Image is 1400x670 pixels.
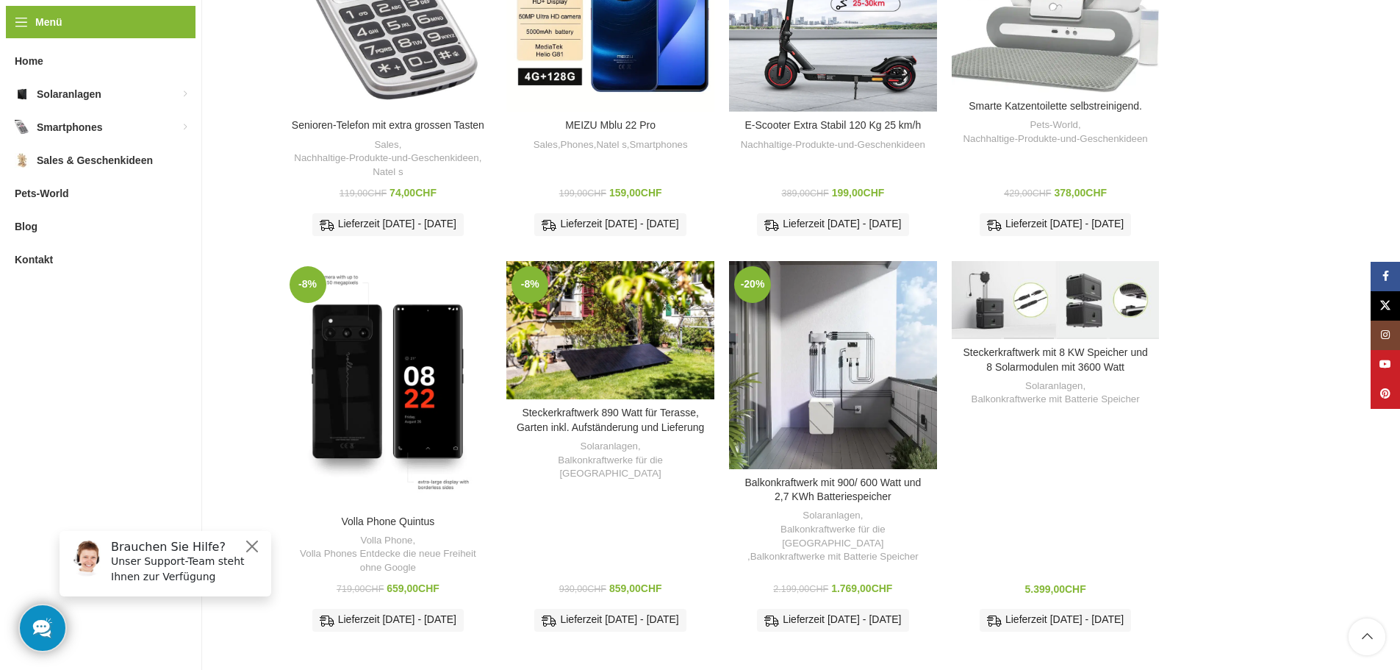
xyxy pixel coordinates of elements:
div: Lieferzeit [DATE] - [DATE] [757,213,908,235]
span: CHF [641,582,662,594]
button: Close [195,18,213,36]
span: CHF [587,584,606,594]
div: , , [292,138,485,179]
a: E-Scooter Extra Stabil 120 Kg 25 km/h [745,119,922,131]
div: , , [736,509,930,563]
span: CHF [1085,187,1107,199]
a: Steckerkraftwerk mit 8 KW Speicher und 8 Solarmodulen mit 3600 Watt [963,346,1147,373]
bdi: 659,00 [387,582,439,594]
span: CHF [367,188,387,199]
span: CHF [864,187,885,199]
span: Menü [35,14,62,30]
a: Volla Phones Entdecke die neue Freiheit ohne Google [292,547,485,574]
div: Lieferzeit [DATE] - [DATE] [980,213,1131,235]
div: Lieferzeit [DATE] - [DATE] [312,213,464,235]
span: -8% [511,266,548,303]
span: Blog [15,213,37,240]
h6: Brauchen Sie Hilfe? [63,21,215,35]
a: Volla Phone [361,534,413,548]
span: CHF [365,584,384,594]
div: Lieferzeit [DATE] - [DATE] [534,213,686,235]
bdi: 199,00 [559,188,606,199]
img: Solaranlagen [15,87,29,101]
span: CHF [872,582,893,594]
a: Steckerkraftwerk mit 8 KW Speicher und 8 Solarmodulen mit 3600 Watt [952,261,1160,339]
a: Balkonkraftwerke für die [GEOGRAPHIC_DATA] [514,454,707,481]
bdi: 930,00 [559,584,606,594]
a: Instagram Social Link [1371,321,1400,350]
bdi: 1.769,00 [831,582,892,594]
div: , [514,440,707,481]
span: Pets-World [15,180,69,207]
a: Pets-World [1030,118,1078,132]
bdi: 719,00 [337,584,384,594]
a: Solaranlagen [803,509,860,523]
div: , [292,534,485,575]
a: Nachhaltige-Produkte-und-Geschenkideen [741,138,925,152]
a: Balkonkraftwerke mit Batterie Speicher [972,393,1140,407]
div: , [959,118,1152,146]
a: YouTube Social Link [1371,350,1400,379]
bdi: 119,00 [340,188,387,199]
bdi: 378,00 [1054,187,1107,199]
bdi: 159,00 [609,187,662,199]
a: Sales [374,138,398,152]
bdi: 199,00 [832,187,885,199]
span: CHF [1065,583,1086,595]
a: Balkonkraftwerke für die [GEOGRAPHIC_DATA] [736,523,930,550]
span: CHF [809,584,828,594]
a: Steckerkraftwerk 890 Watt für Terasse, Garten inkl. Aufständerung und Lieferung [506,261,714,400]
a: Phones [561,138,594,152]
a: Pinterest Social Link [1371,379,1400,409]
a: Balkonkraftwerk mit 900/ 600 Watt und 2,7 KWh Batteriespeicher [744,477,921,503]
a: Nachhaltige-Produkte-und-Geschenkideen [294,152,478,165]
div: Lieferzeit [DATE] - [DATE] [534,609,686,631]
span: Smartphones [37,114,102,140]
bdi: 389,00 [781,188,828,199]
bdi: 5.399,00 [1024,583,1085,595]
span: Kontakt [15,246,53,273]
div: , , , [514,138,707,152]
a: Facebook Social Link [1371,262,1400,291]
a: Natel s [596,138,626,152]
img: Customer service [21,21,57,57]
a: Smartphones [630,138,688,152]
span: Sales & Geschenkideen [37,147,153,174]
a: Scroll to top button [1349,619,1385,655]
span: Solaranlagen [37,81,101,107]
bdi: 859,00 [609,582,662,594]
span: CHF [418,582,439,594]
span: CHF [641,187,662,199]
span: CHF [415,187,437,199]
a: Balkonkraftwerk mit 900/ 600 Watt und 2,7 KWh Batteriespeicher [729,261,937,469]
a: Senioren-Telefon mit extra grossen Tasten [292,119,484,131]
div: Lieferzeit [DATE] - [DATE] [980,609,1131,631]
a: Sales [534,138,558,152]
a: Balkonkraftwerke mit Batterie Speicher [750,550,919,564]
span: CHF [810,188,829,199]
a: Natel s [373,165,403,179]
a: Smarte Katzentoilette selbstreinigend. [969,100,1142,112]
span: CHF [1033,188,1052,199]
bdi: 2.199,00 [773,584,828,594]
div: Lieferzeit [DATE] - [DATE] [757,609,908,631]
img: Sales & Geschenkideen [15,153,29,168]
bdi: 429,00 [1004,188,1051,199]
a: Volla Phone Quintus [341,516,434,527]
a: Solaranlagen [581,440,638,454]
a: Solaranlagen [1025,379,1083,393]
a: Volla Phone Quintus [284,261,492,508]
div: Lieferzeit [DATE] - [DATE] [312,609,464,631]
bdi: 74,00 [390,187,437,199]
a: X Social Link [1371,291,1400,321]
span: Home [15,48,43,74]
span: -8% [290,266,326,303]
a: Steckerkraftwerk 890 Watt für Terasse, Garten inkl. Aufständerung und Lieferung [517,407,704,433]
span: -20% [734,266,771,303]
p: Unser Support-Team steht Ihnen zur Verfügung [63,35,215,65]
a: Nachhaltige-Produkte-und-Geschenkideen [963,132,1147,146]
span: CHF [587,188,606,199]
a: MEIZU Mblu 22 Pro [565,119,656,131]
div: , [959,379,1152,407]
img: Smartphones [15,120,29,135]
